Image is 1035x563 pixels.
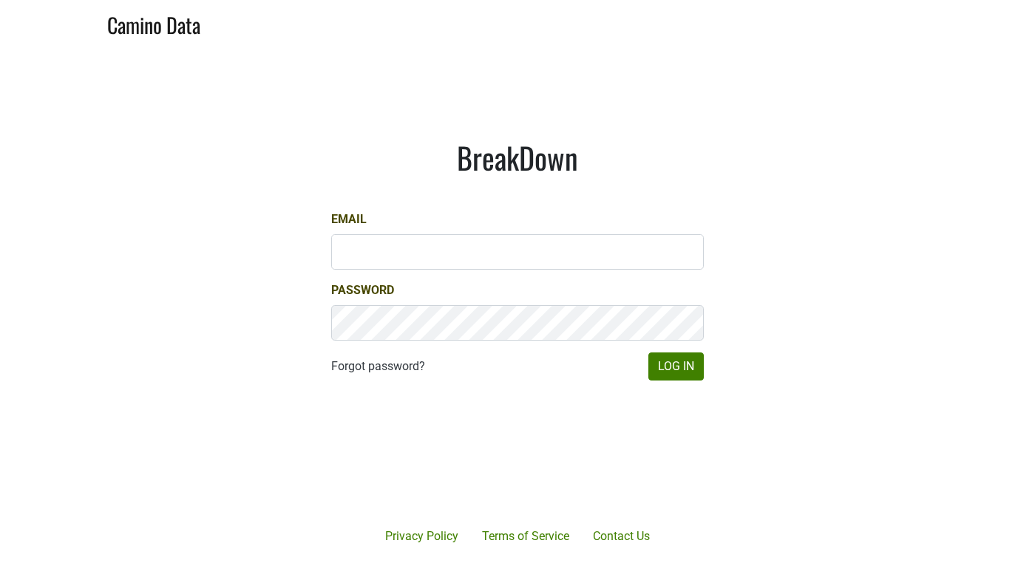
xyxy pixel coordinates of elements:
a: Terms of Service [470,522,581,551]
a: Forgot password? [331,358,425,375]
button: Log In [648,352,704,381]
a: Privacy Policy [373,522,470,551]
a: Camino Data [107,6,200,41]
label: Email [331,211,367,228]
a: Contact Us [581,522,662,551]
h1: BreakDown [331,140,704,175]
label: Password [331,281,394,299]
